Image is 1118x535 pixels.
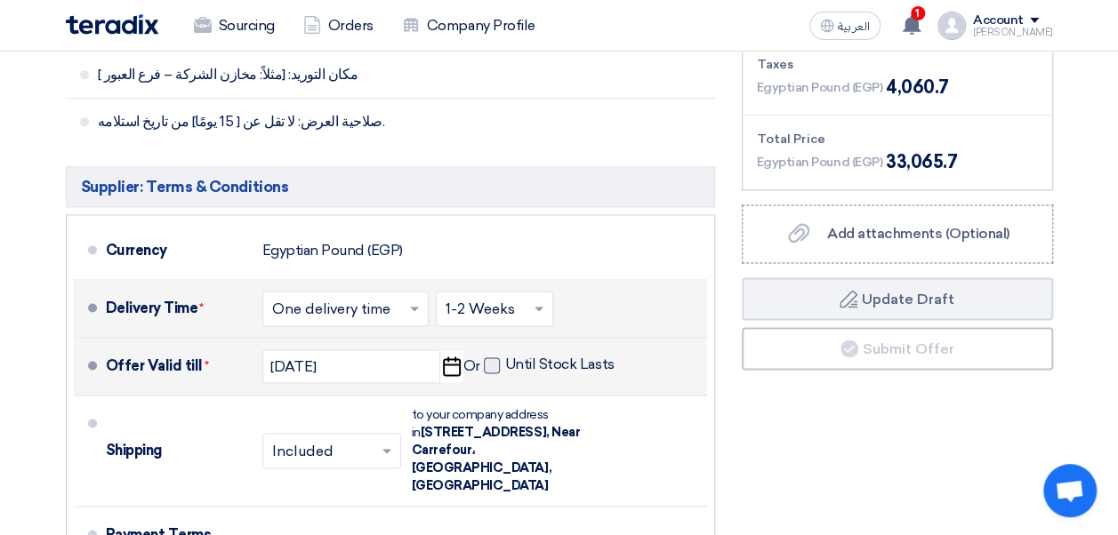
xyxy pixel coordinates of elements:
[388,6,550,45] a: Company Profile
[106,229,248,272] div: Currency
[886,74,949,100] span: 4,060.7
[98,113,567,131] span: صلاحية العرض: لا تقل عن [ 15 يومًا] من تاريخ استلامه.
[106,429,248,472] div: Shipping
[262,349,440,383] input: yyyy-mm-dd
[886,148,957,175] span: 33,065.7
[484,355,615,373] label: Until Stock Lasts
[757,130,1038,148] div: Total Price
[463,357,480,375] span: Or
[742,327,1053,370] button: Submit Offer
[66,14,158,35] img: Teradix logo
[973,13,1024,28] div: Account
[289,6,388,45] a: Orders
[106,287,248,330] div: Delivery Time
[757,153,882,172] span: Egyptian Pound (EGP)
[412,425,581,493] span: [STREET_ADDRESS], Near Carrefour، [GEOGRAPHIC_DATA], [GEOGRAPHIC_DATA]
[98,66,567,84] span: مكان التوريد: [مثلاً: مخازن الشركة – فرع العبور ]
[827,225,1009,242] span: Add attachments (Optional)
[742,277,1053,320] button: Update Draft
[973,28,1053,37] div: [PERSON_NAME]
[66,166,715,207] h5: Supplier: Terms & Conditions
[106,345,248,387] div: Offer Valid till
[757,78,882,97] span: Egyptian Pound (EGP)
[809,12,881,40] button: العربية
[412,406,607,495] div: to your company address in
[1043,464,1097,517] a: Open chat
[180,6,289,45] a: Sourcing
[911,6,925,20] span: 1
[937,12,966,40] img: profile_test.png
[838,20,870,33] span: العربية
[262,234,403,267] div: Egyptian Pound (EGP)
[757,55,1038,74] div: Taxes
